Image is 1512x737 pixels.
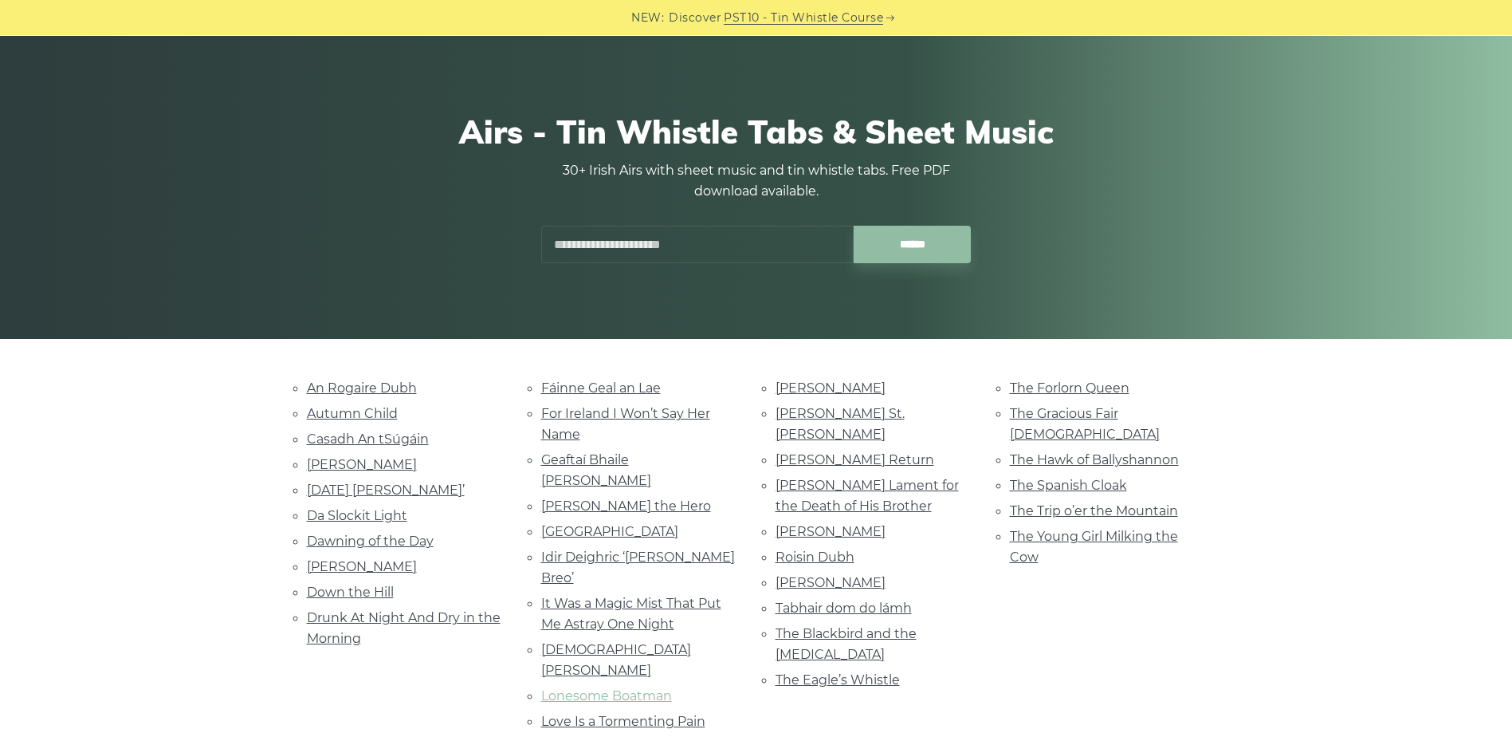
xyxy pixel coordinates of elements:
[1010,503,1178,518] a: The Trip o’er the Mountain
[541,499,711,514] a: [PERSON_NAME] the Hero
[1010,406,1160,442] a: The Gracious Fair [DEMOGRAPHIC_DATA]
[541,714,705,729] a: Love Is a Tormenting Pain
[776,380,886,396] a: [PERSON_NAME]
[307,432,429,447] a: Casadh An tSúgáin
[541,452,651,488] a: Geaftaí Bhaile [PERSON_NAME]
[724,9,883,27] a: PST10 - Tin Whistle Course
[776,452,934,467] a: [PERSON_NAME] Return
[541,688,672,703] a: Lonesome Boatman
[541,380,661,396] a: Fáinne Geal an Lae
[776,672,900,688] a: The Eagle’s Whistle
[541,642,691,678] a: [DEMOGRAPHIC_DATA] [PERSON_NAME]
[541,160,972,202] p: 30+ Irish Airs with sheet music and tin whistle tabs. Free PDF download available.
[1010,380,1129,396] a: The Forlorn Queen
[541,406,710,442] a: For Ireland I Won’t Say Her Name
[307,508,407,523] a: Da Slockit Light
[307,585,394,600] a: Down the Hill
[776,406,905,442] a: [PERSON_NAME] St. [PERSON_NAME]
[776,524,886,539] a: [PERSON_NAME]
[1010,478,1127,493] a: The Spanish Cloak
[776,478,959,514] a: [PERSON_NAME] Lament for the Death of His Brother
[776,626,917,662] a: The Blackbird and the [MEDICAL_DATA]
[307,559,417,574] a: [PERSON_NAME]
[631,9,664,27] span: NEW:
[307,380,417,396] a: An Rogaire Dubh
[307,406,398,421] a: Autumn Child
[541,550,735,585] a: Idir Deighric ‘[PERSON_NAME] Breo’
[776,575,886,590] a: [PERSON_NAME]
[776,601,912,616] a: Tabhair dom do lámh
[669,9,721,27] span: Discover
[307,483,465,498] a: [DATE] [PERSON_NAME]’
[307,534,434,549] a: Dawning of the Day
[1010,452,1179,467] a: The Hawk of Ballyshannon
[307,457,417,472] a: [PERSON_NAME]
[776,550,854,565] a: Roisin Dubh
[307,610,501,646] a: Drunk At Night And Dry in the Morning
[541,524,678,539] a: [GEOGRAPHIC_DATA]
[1010,529,1178,565] a: The Young Girl Milking the Cow
[541,596,721,632] a: It Was a Magic Mist That Put Me Astray One Night
[307,112,1206,151] h1: Airs - Tin Whistle Tabs & Sheet Music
